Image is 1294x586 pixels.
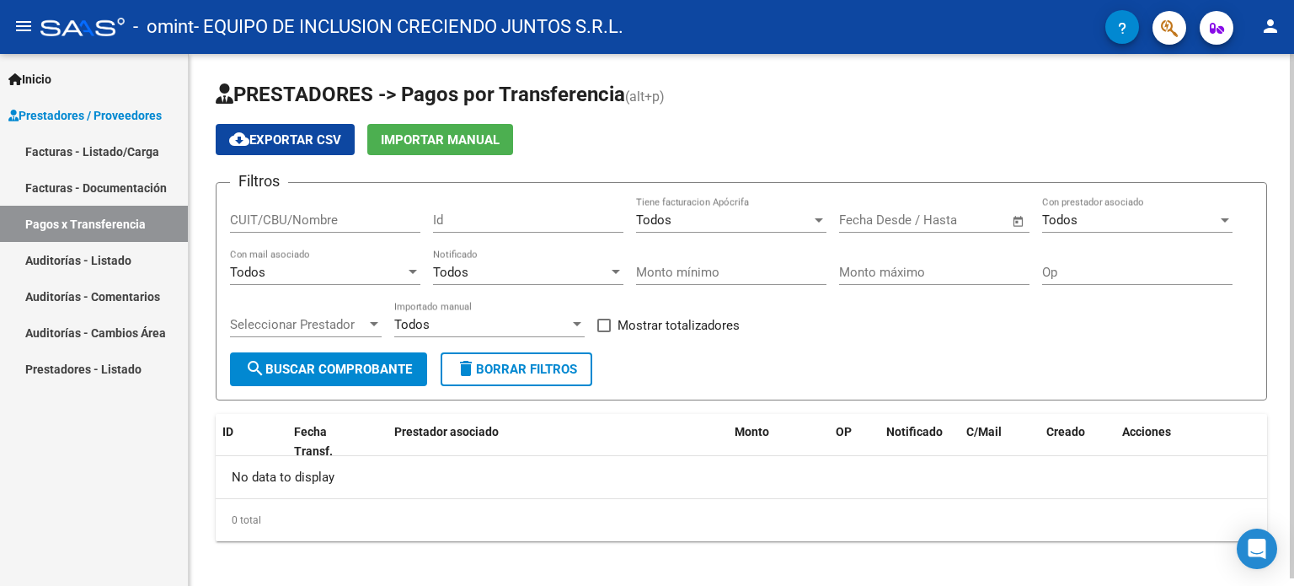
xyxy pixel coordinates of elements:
[216,83,625,106] span: PRESTADORES -> Pagos por Transferencia
[960,414,1040,470] datatable-header-cell: C/Mail
[294,425,333,458] span: Fecha Transf.
[388,414,728,470] datatable-header-cell: Prestador asociado
[1237,529,1277,569] div: Open Intercom Messenger
[133,8,194,46] span: - omint
[216,124,355,155] button: Exportar CSV
[8,106,162,125] span: Prestadores / Proveedores
[194,8,623,46] span: - EQUIPO DE INCLUSION CRECIENDO JUNTOS S.R.L.
[618,315,740,336] span: Mostrar totalizadores
[441,352,592,386] button: Borrar Filtros
[456,362,577,377] span: Borrar Filtros
[245,358,265,379] mat-icon: search
[222,425,233,438] span: ID
[880,414,960,470] datatable-header-cell: Notificado
[245,362,412,377] span: Buscar Comprobante
[922,212,1004,228] input: Fecha fin
[625,89,665,105] span: (alt+p)
[394,317,430,332] span: Todos
[394,425,499,438] span: Prestador asociado
[230,169,288,193] h3: Filtros
[456,358,476,379] mat-icon: delete
[636,212,671,228] span: Todos
[728,414,829,470] datatable-header-cell: Monto
[839,212,907,228] input: Fecha inicio
[735,425,769,438] span: Monto
[13,16,34,36] mat-icon: menu
[1009,212,1029,231] button: Open calendar
[1040,414,1115,470] datatable-header-cell: Creado
[886,425,943,438] span: Notificado
[367,124,513,155] button: Importar Manual
[966,425,1002,438] span: C/Mail
[230,265,265,280] span: Todos
[8,70,51,89] span: Inicio
[287,414,363,470] datatable-header-cell: Fecha Transf.
[216,414,287,470] datatable-header-cell: ID
[216,499,1267,541] div: 0 total
[230,317,366,332] span: Seleccionar Prestador
[229,129,249,149] mat-icon: cloud_download
[381,132,500,148] span: Importar Manual
[216,456,1267,498] div: No data to display
[1260,16,1281,36] mat-icon: person
[433,265,468,280] span: Todos
[1115,414,1267,470] datatable-header-cell: Acciones
[836,425,852,438] span: OP
[229,132,341,148] span: Exportar CSV
[1046,425,1085,438] span: Creado
[1122,425,1171,438] span: Acciones
[829,414,880,470] datatable-header-cell: OP
[230,352,427,386] button: Buscar Comprobante
[1042,212,1077,228] span: Todos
